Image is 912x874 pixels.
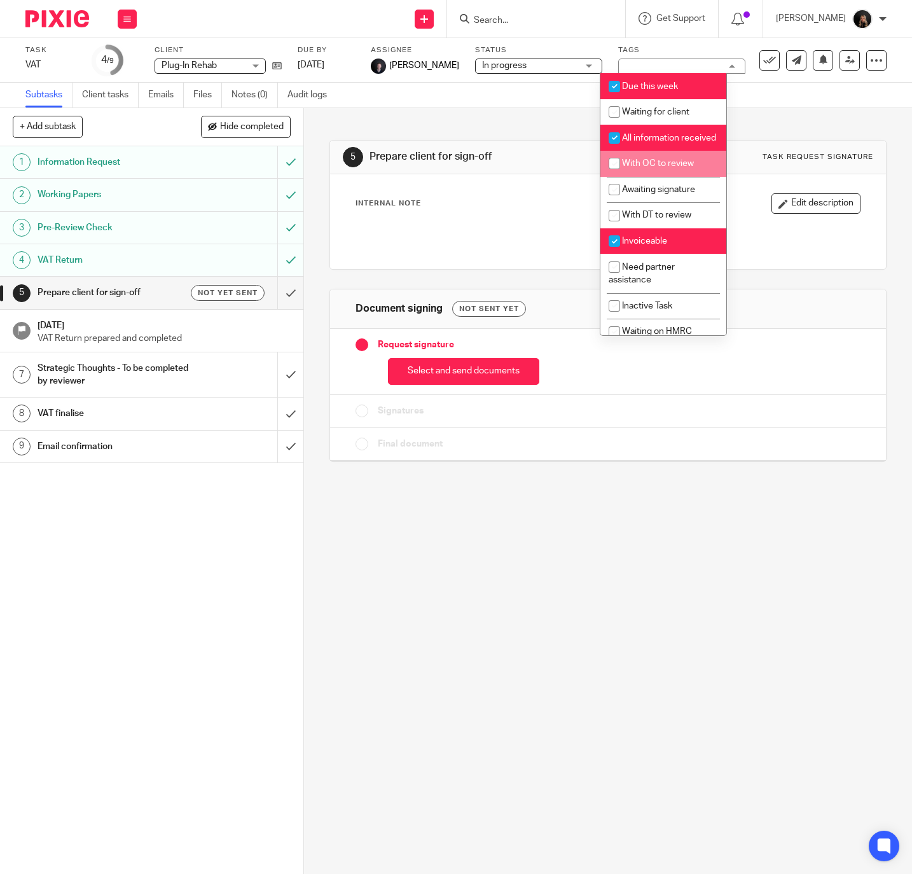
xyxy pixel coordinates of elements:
a: Subtasks [25,83,73,108]
span: With DT to review [622,211,691,219]
span: Hide completed [220,122,284,132]
h1: Prepare client for sign-off [370,150,635,163]
span: Need partner assistance [609,263,675,285]
div: 4 [13,251,31,269]
p: [PERSON_NAME] [776,12,846,25]
label: Assignee [371,45,459,55]
label: Status [475,45,602,55]
span: Waiting for client [622,108,689,116]
div: Not sent yet [452,301,526,317]
div: 8 [13,405,31,422]
span: [PERSON_NAME] [389,59,459,72]
a: Emails [148,83,184,108]
span: Awaiting signature [622,185,695,194]
label: Due by [298,45,355,55]
a: Audit logs [287,83,336,108]
h1: Working Papers [38,185,189,204]
span: Get Support [656,14,705,23]
span: Invoiceable [622,237,667,246]
input: Search [473,15,587,27]
div: 9 [13,438,31,455]
h1: Strategic Thoughts - To be completed by reviewer [38,359,189,391]
a: Client tasks [82,83,139,108]
span: All information received [622,134,716,142]
h1: Information Request [38,153,189,172]
p: VAT Return prepared and completed [38,332,291,345]
span: Request signature [378,338,454,351]
h1: Email confirmation [38,437,189,456]
span: Waiting on HMRC [622,327,692,336]
label: Task [25,45,76,55]
div: VAT [25,59,76,71]
button: Select and send documents [388,358,539,385]
h1: Pre-Review Check [38,218,189,237]
h1: Document signing [356,302,443,316]
small: /9 [107,57,114,64]
div: 2 [13,186,31,204]
h1: VAT finalise [38,404,189,423]
button: + Add subtask [13,116,83,137]
div: 5 [13,284,31,302]
h1: VAT Return [38,251,189,270]
a: Notes (0) [231,83,278,108]
div: 5 [343,147,363,167]
span: [DATE] [298,60,324,69]
a: Files [193,83,222,108]
div: 3 [13,219,31,237]
button: Edit description [771,193,860,214]
span: Final document [378,438,443,450]
img: 455A9867.jpg [852,9,873,29]
button: Hide completed [201,116,291,137]
div: 4 [101,53,114,67]
span: With OC to review [622,159,694,168]
label: Tags [618,45,745,55]
img: 455A2509.jpg [371,59,386,74]
span: Due this week [622,82,678,91]
label: Client [155,45,282,55]
h1: [DATE] [38,316,291,332]
div: 7 [13,366,31,384]
span: Plug-In Rehab [162,61,217,70]
div: Task request signature [763,152,873,162]
span: Not yet sent [198,288,258,298]
h1: Prepare client for sign-off [38,283,189,302]
img: Pixie [25,10,89,27]
span: Inactive Task [622,302,672,310]
p: Internal Note [356,198,421,209]
span: Signatures [378,405,424,417]
span: In progress [482,61,527,70]
div: 1 [13,153,31,171]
